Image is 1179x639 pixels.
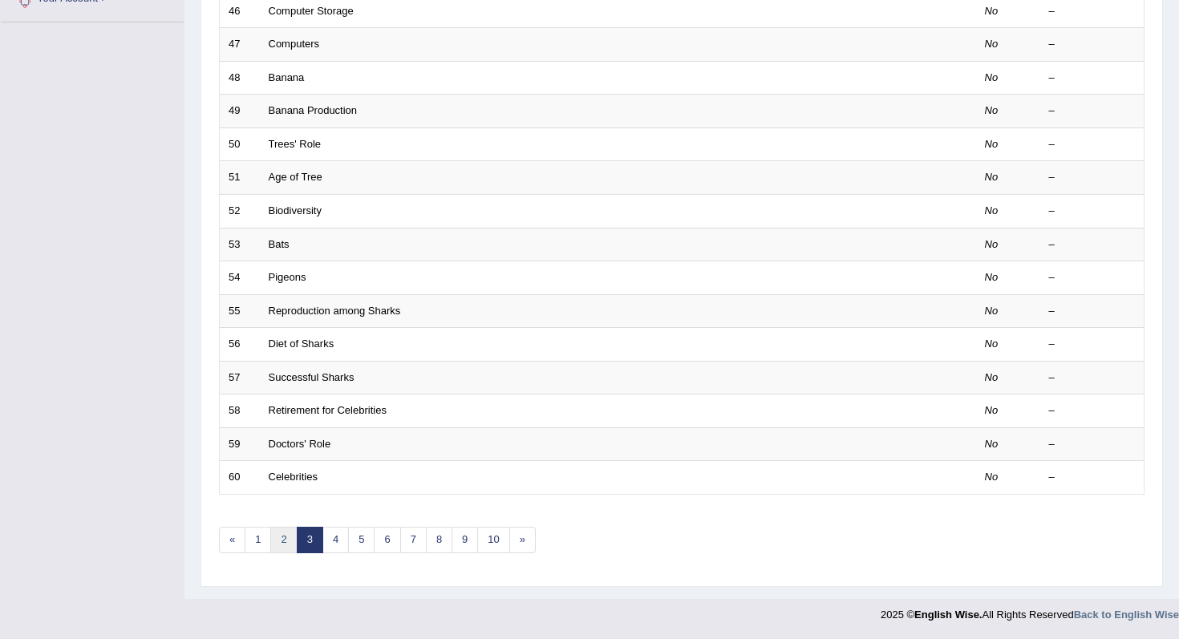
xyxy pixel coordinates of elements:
[220,161,260,195] td: 51
[1049,304,1136,319] div: –
[348,527,375,553] a: 5
[269,5,354,17] a: Computer Storage
[1049,237,1136,253] div: –
[297,527,323,553] a: 3
[452,527,478,553] a: 9
[269,338,334,350] a: Diet of Sharks
[985,238,999,250] em: No
[1049,170,1136,185] div: –
[374,527,400,553] a: 6
[269,71,305,83] a: Banana
[269,204,322,216] a: Biodiversity
[220,394,260,428] td: 58
[220,427,260,461] td: 59
[220,361,260,394] td: 57
[270,527,297,553] a: 2
[477,527,509,553] a: 10
[269,38,320,50] a: Computers
[322,527,349,553] a: 4
[985,104,999,116] em: No
[269,138,322,150] a: Trees' Role
[269,104,358,116] a: Banana Production
[1074,609,1179,621] a: Back to English Wise
[1049,204,1136,219] div: –
[269,271,306,283] a: Pigeons
[985,471,999,483] em: No
[1049,37,1136,52] div: –
[269,171,322,183] a: Age of Tree
[985,171,999,183] em: No
[1049,4,1136,19] div: –
[426,527,452,553] a: 8
[985,138,999,150] em: No
[220,228,260,261] td: 53
[269,404,387,416] a: Retirement for Celebrities
[1049,137,1136,152] div: –
[1049,437,1136,452] div: –
[985,38,999,50] em: No
[220,127,260,161] td: 50
[400,527,427,553] a: 7
[985,305,999,317] em: No
[220,95,260,128] td: 49
[220,261,260,295] td: 54
[220,28,260,62] td: 47
[1049,370,1136,386] div: –
[269,238,290,250] a: Bats
[220,61,260,95] td: 48
[1049,103,1136,119] div: –
[509,527,536,553] a: »
[220,294,260,328] td: 55
[985,371,999,383] em: No
[1049,403,1136,419] div: –
[914,609,982,621] strong: English Wise.
[985,71,999,83] em: No
[881,599,1179,622] div: 2025 © All Rights Reserved
[1049,337,1136,352] div: –
[985,204,999,216] em: No
[269,438,331,450] a: Doctors' Role
[985,338,999,350] em: No
[985,438,999,450] em: No
[219,527,245,553] a: «
[269,471,318,483] a: Celebrities
[1049,71,1136,86] div: –
[220,328,260,362] td: 56
[220,461,260,495] td: 60
[985,271,999,283] em: No
[269,305,401,317] a: Reproduction among Sharks
[1049,270,1136,285] div: –
[1049,470,1136,485] div: –
[985,5,999,17] em: No
[245,527,271,553] a: 1
[985,404,999,416] em: No
[220,194,260,228] td: 52
[269,371,355,383] a: Successful Sharks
